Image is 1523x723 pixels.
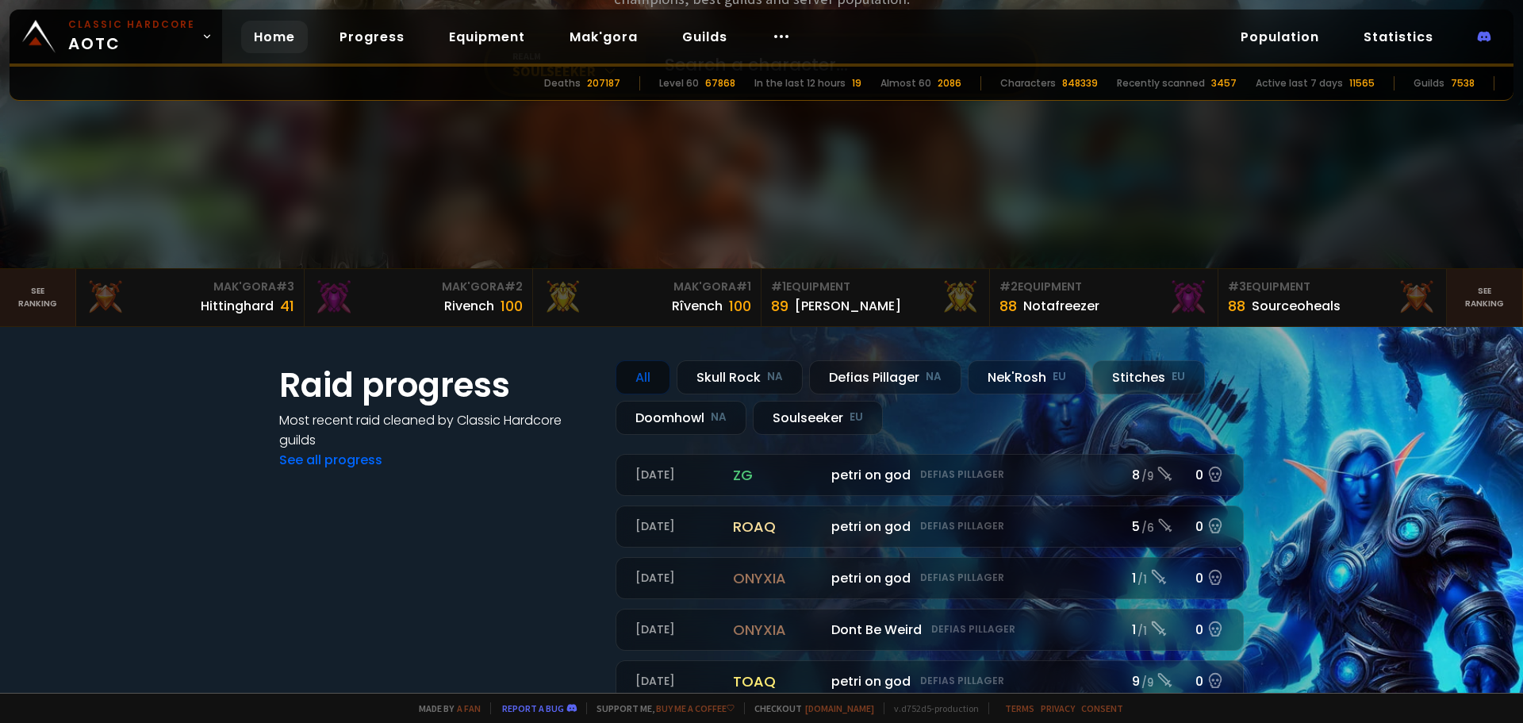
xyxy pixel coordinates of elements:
[852,76,861,90] div: 19
[76,269,305,326] a: Mak'Gora#3Hittinghard41
[444,296,494,316] div: Rivench
[1053,369,1066,385] small: EU
[659,76,699,90] div: Level 60
[771,279,980,295] div: Equipment
[280,295,294,317] div: 41
[1252,296,1341,316] div: Sourceoheals
[616,454,1244,496] a: [DATE]zgpetri on godDefias Pillager8 /90
[805,702,874,714] a: [DOMAIN_NAME]
[705,76,735,90] div: 67868
[587,76,620,90] div: 207187
[616,401,746,435] div: Doomhowl
[884,702,979,714] span: v. d752d5 - production
[1414,76,1444,90] div: Guilds
[656,702,735,714] a: Buy me a coffee
[504,279,523,294] span: # 2
[543,279,751,295] div: Mak'Gora
[557,21,650,53] a: Mak'gora
[968,360,1086,394] div: Nek'Rosh
[1256,76,1343,90] div: Active last 7 days
[1451,76,1475,90] div: 7538
[672,296,723,316] div: Rîvench
[1062,76,1098,90] div: 848339
[616,557,1244,599] a: [DATE]onyxiapetri on godDefias Pillager1 /10
[761,269,990,326] a: #1Equipment89[PERSON_NAME]
[669,21,740,53] a: Guilds
[999,279,1018,294] span: # 2
[436,21,538,53] a: Equipment
[457,702,481,714] a: a fan
[736,279,751,294] span: # 1
[1023,296,1099,316] div: Notafreezer
[1447,269,1523,326] a: Seeranking
[68,17,195,56] span: AOTC
[68,17,195,32] small: Classic Hardcore
[729,295,751,317] div: 100
[201,296,274,316] div: Hittinghard
[771,279,786,294] span: # 1
[744,702,874,714] span: Checkout
[305,269,533,326] a: Mak'Gora#2Rivench100
[279,360,597,410] h1: Raid progress
[990,269,1218,326] a: #2Equipment88Notafreezer
[1172,369,1185,385] small: EU
[880,76,931,90] div: Almost 60
[754,76,846,90] div: In the last 12 hours
[771,295,788,317] div: 89
[276,279,294,294] span: # 3
[327,21,417,53] a: Progress
[616,360,670,394] div: All
[1117,76,1205,90] div: Recently scanned
[1211,76,1237,90] div: 3457
[677,360,803,394] div: Skull Rock
[586,702,735,714] span: Support me,
[1228,295,1245,317] div: 88
[502,702,564,714] a: Report a bug
[533,269,761,326] a: Mak'Gora#1Rîvench100
[938,76,961,90] div: 2086
[1228,279,1437,295] div: Equipment
[544,76,581,90] div: Deaths
[850,410,863,425] small: EU
[1351,21,1446,53] a: Statistics
[616,506,1244,548] a: [DATE]roaqpetri on godDefias Pillager5 /60
[1218,269,1447,326] a: #3Equipment88Sourceoheals
[1041,702,1075,714] a: Privacy
[409,702,481,714] span: Made by
[1005,702,1034,714] a: Terms
[795,296,901,316] div: [PERSON_NAME]
[753,401,883,435] div: Soulseeker
[809,360,961,394] div: Defias Pillager
[1228,21,1332,53] a: Population
[1349,76,1375,90] div: 11565
[711,410,727,425] small: NA
[926,369,942,385] small: NA
[241,21,308,53] a: Home
[1000,76,1056,90] div: Characters
[86,279,294,295] div: Mak'Gora
[1228,279,1246,294] span: # 3
[314,279,523,295] div: Mak'Gora
[10,10,222,63] a: Classic HardcoreAOTC
[616,609,1244,651] a: [DATE]onyxiaDont Be WeirdDefias Pillager1 /10
[999,295,1017,317] div: 88
[1092,360,1205,394] div: Stitches
[999,279,1208,295] div: Equipment
[501,295,523,317] div: 100
[767,369,783,385] small: NA
[279,410,597,450] h4: Most recent raid cleaned by Classic Hardcore guilds
[279,451,382,469] a: See all progress
[1081,702,1123,714] a: Consent
[616,660,1244,702] a: [DATE]toaqpetri on godDefias Pillager9 /90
